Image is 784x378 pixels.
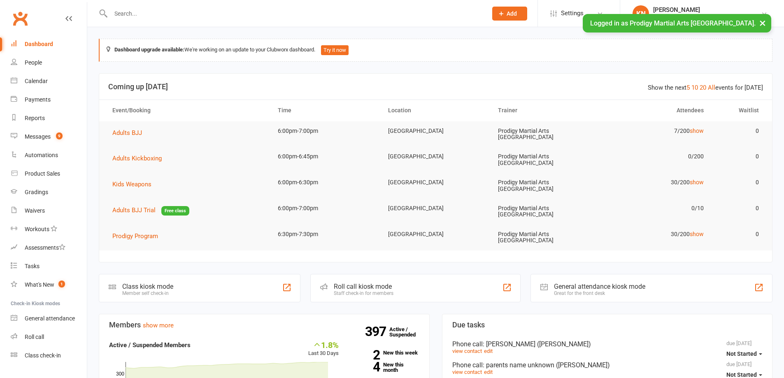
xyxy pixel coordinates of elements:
span: Add [507,10,517,17]
a: 4New this month [351,362,419,373]
th: Waitlist [711,100,766,121]
button: Kids Weapons [112,179,157,189]
strong: 4 [351,361,380,373]
a: 10 [691,84,698,91]
div: [PERSON_NAME] [653,6,761,14]
a: Clubworx [10,8,30,29]
button: Not Started [726,346,762,361]
div: General attendance [25,315,75,322]
td: 0 [711,121,766,141]
div: Class check-in [25,352,61,359]
a: Assessments [11,239,87,257]
td: 6:00pm-6:45pm [270,147,381,166]
span: Logged in as Prodigy Martial Arts [GEOGRAPHIC_DATA]. [590,19,756,27]
a: Tasks [11,257,87,276]
td: 0 [711,147,766,166]
td: 0/10 [601,199,711,218]
a: 2New this week [351,350,419,355]
a: edit [484,369,493,375]
a: What's New1 [11,276,87,294]
strong: Active / Suspended Members [109,341,191,349]
a: Product Sales [11,165,87,183]
td: Prodigy Martial Arts [GEOGRAPHIC_DATA] [491,199,601,225]
span: : parents name unknown ([PERSON_NAME]) [483,361,610,369]
span: Adults BJJ [112,129,142,137]
a: General attendance kiosk mode [11,309,87,328]
td: 6:30pm-7:30pm [270,225,381,244]
span: : [PERSON_NAME] ([PERSON_NAME]) [483,340,591,348]
div: Phone call [452,340,763,348]
td: [GEOGRAPHIC_DATA] [381,199,491,218]
button: Adults BJJ [112,128,148,138]
div: Payments [25,96,51,103]
span: 9 [56,132,63,139]
div: Show the next events for [DATE] [648,83,763,93]
td: Prodigy Martial Arts [GEOGRAPHIC_DATA] [491,121,601,147]
a: 5 [686,84,690,91]
div: What's New [25,281,54,288]
button: Prodigy Program [112,231,164,241]
a: Reports [11,109,87,128]
a: Roll call [11,328,87,346]
a: 20 [700,84,706,91]
div: Product Sales [25,170,60,177]
div: Workouts [25,226,49,232]
div: Last 30 Days [308,340,339,358]
button: × [755,14,770,32]
td: 6:00pm-7:00pm [270,199,381,218]
div: 1.8% [308,340,339,349]
a: Waivers [11,202,87,220]
button: Add [492,7,527,21]
th: Trainer [491,100,601,121]
a: 397Active / Suspended [389,320,426,343]
div: Waivers [25,207,45,214]
td: 0 [711,225,766,244]
div: General attendance kiosk mode [554,283,645,290]
td: [GEOGRAPHIC_DATA] [381,173,491,192]
td: 30/200 [601,225,711,244]
a: show [690,179,704,186]
td: 6:00pm-7:00pm [270,121,381,141]
td: 6:00pm-6:30pm [270,173,381,192]
span: Settings [561,4,584,23]
a: show [690,128,704,134]
div: Gradings [25,189,48,195]
td: [GEOGRAPHIC_DATA] [381,147,491,166]
span: Adults BJJ Trial [112,206,156,214]
th: Location [381,100,491,121]
h3: Members [109,321,419,329]
td: 0/200 [601,147,711,166]
input: Search... [108,8,482,19]
button: Try it now [321,45,349,55]
div: Assessments [25,244,65,251]
span: Prodigy Program [112,232,158,240]
strong: 397 [365,325,389,338]
a: Dashboard [11,35,87,53]
td: [GEOGRAPHIC_DATA] [381,225,491,244]
strong: Dashboard upgrade available: [114,46,184,53]
span: 1 [58,281,65,288]
a: Messages 9 [11,128,87,146]
a: show [690,231,704,237]
span: Adults Kickboxing [112,155,162,162]
td: 7/200 [601,121,711,141]
button: Adults BJJ TrialFree class [112,205,189,216]
button: Adults Kickboxing [112,153,168,163]
div: Staff check-in for members [334,290,393,296]
span: Free class [161,206,189,216]
td: Prodigy Martial Arts [GEOGRAPHIC_DATA] [491,147,601,173]
td: 0 [711,199,766,218]
a: People [11,53,87,72]
div: Tasks [25,263,40,269]
td: Prodigy Martial Arts [GEOGRAPHIC_DATA] [491,173,601,199]
a: Calendar [11,72,87,90]
span: Kids Weapons [112,181,151,188]
div: Messages [25,133,51,140]
a: edit [484,348,493,354]
a: view contact [452,369,482,375]
a: Automations [11,146,87,165]
div: Roll call kiosk mode [334,283,393,290]
td: 30/200 [601,173,711,192]
div: People [25,59,42,66]
div: Dashboard [25,41,53,47]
